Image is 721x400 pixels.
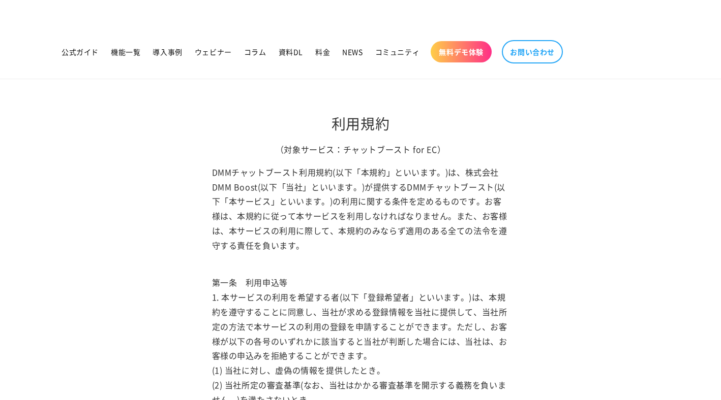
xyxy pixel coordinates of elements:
[439,47,484,56] span: 無料デモ体験
[279,47,303,56] span: 資料DL
[146,41,188,62] a: 導入事例
[502,40,563,63] a: お問い合わせ
[195,47,232,56] span: ウェビナー
[153,47,182,56] span: 導入事例
[273,41,309,62] a: 資料DL
[342,47,363,56] span: NEWS
[111,47,140,56] span: 機能一覧
[62,47,99,56] span: 公式ガイド
[212,142,509,157] p: （対象サービス：チャットブースト for EC）
[336,41,369,62] a: NEWS
[510,47,555,56] span: お問い合わせ
[55,41,105,62] a: 公式ガイド
[189,41,238,62] a: ウェビナー
[212,165,509,253] p: DMMチャットブースト利用規約(以下「本規約」といいます。)は、株式会社DMM Boost(以下「当社」といいます。)が提供するDMMチャットブースト(以下「本サービス」といいます。)の利用に関...
[369,41,426,62] a: コミュニティ
[212,114,509,132] h1: 利用規約
[244,47,266,56] span: コラム
[431,41,492,62] a: 無料デモ体験
[315,47,330,56] span: 料金
[238,41,273,62] a: コラム
[105,41,146,62] a: 機能一覧
[375,47,420,56] span: コミュニティ
[309,41,336,62] a: 料金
